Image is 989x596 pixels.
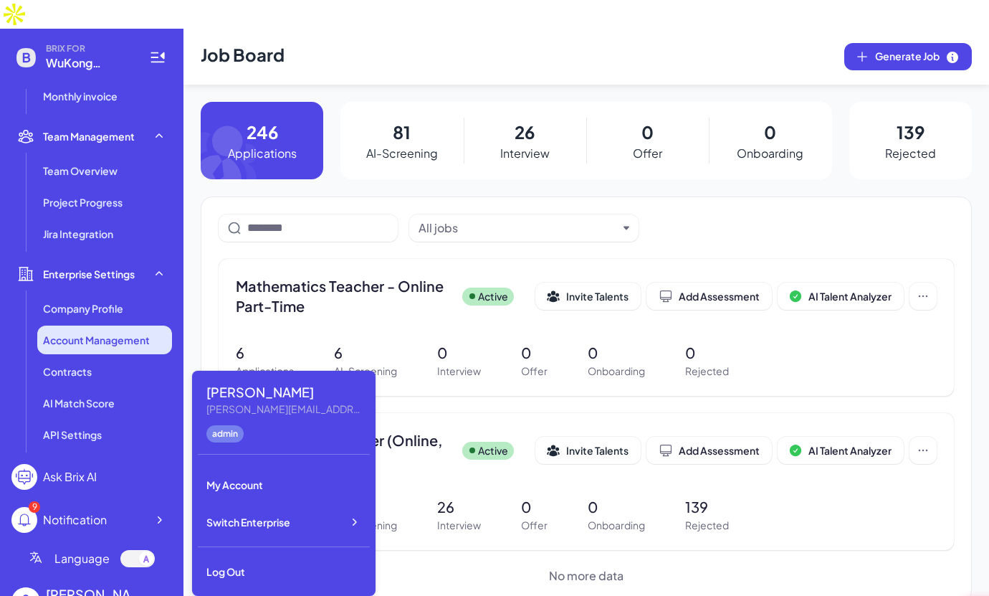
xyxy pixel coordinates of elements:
[535,283,641,310] button: Invite Talents
[737,145,803,162] p: Onboarding
[588,364,645,379] p: Onboarding
[46,55,132,72] span: WuKong Education
[366,145,438,162] p: AI-Screening
[535,437,641,464] button: Invite Talents
[43,89,118,103] span: Monthly invoice
[566,290,629,303] span: Invite Talents
[515,119,535,145] p: 26
[334,364,397,379] p: AI-Screening
[46,43,132,55] span: BRIX FOR
[641,119,654,145] p: 0
[43,227,113,241] span: Jira Integration
[808,290,892,303] span: AI Talent Analyzer
[43,364,92,379] span: Contracts
[778,283,904,310] button: AI Talent Analyzer
[685,496,729,518] p: 139
[659,289,760,303] div: Add Assessment
[206,425,244,443] div: admin
[419,219,458,237] div: All jobs
[43,396,115,410] span: AI Match Score
[43,301,123,316] span: Company Profile
[437,496,481,518] p: 26
[29,501,40,513] div: 9
[43,468,97,486] div: Ask Brix AI
[334,342,397,364] p: 6
[206,382,364,402] div: Shuwei Yang
[236,342,294,364] p: 6
[764,119,776,145] p: 0
[206,402,364,417] div: carol@joinbrix.com
[43,427,102,442] span: API Settings
[198,556,370,587] div: Log Out
[43,164,118,178] span: Team Overview
[685,518,729,533] p: Rejected
[521,496,548,518] p: 0
[588,518,645,533] p: Onboarding
[778,437,904,464] button: AI Talent Analyzer
[478,443,508,458] p: Active
[808,444,892,457] span: AI Talent Analyzer
[875,49,960,65] span: Generate Job
[54,550,110,567] span: Language
[646,283,772,310] button: Add Assessment
[588,342,645,364] p: 0
[588,496,645,518] p: 0
[549,567,623,585] span: No more data
[844,43,972,70] button: Generate Job
[236,364,294,379] p: Applications
[646,437,772,464] button: Add Assessment
[500,145,550,162] p: Interview
[685,364,729,379] p: Rejected
[43,267,135,281] span: Enterprise Settings
[236,276,451,316] span: Mathematics Teacher - Online Part-Time
[885,145,936,162] p: Rejected
[393,119,411,145] p: 81
[437,342,481,364] p: 0
[201,29,285,85] h1: Job Board
[633,145,662,162] p: Offer
[685,342,729,364] p: 0
[43,511,107,529] div: Notification
[478,289,508,304] p: Active
[521,364,548,379] p: Offer
[43,333,150,347] span: Account Management
[521,518,548,533] p: Offer
[437,518,481,533] p: Interview
[659,443,760,458] div: Add Assessment
[43,129,135,143] span: Team Management
[206,515,290,529] span: Switch Enterprise
[437,364,481,379] p: Interview
[419,219,618,237] button: All jobs
[198,469,370,501] div: My Account
[521,342,548,364] p: 0
[566,444,629,457] span: Invite Talents
[897,119,924,145] p: 139
[43,195,123,209] span: Project Progress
